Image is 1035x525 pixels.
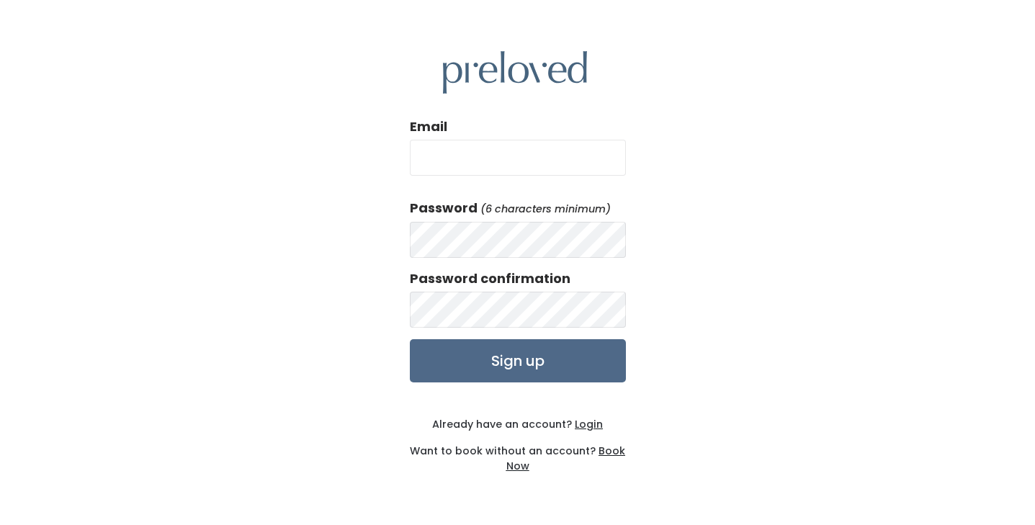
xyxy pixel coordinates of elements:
a: Login [572,417,603,431]
label: Password [410,199,478,217]
u: Login [575,417,603,431]
div: Want to book without an account? [410,432,626,474]
em: (6 characters minimum) [480,202,611,216]
label: Password confirmation [410,269,570,288]
label: Email [410,117,447,136]
a: Book Now [506,444,626,473]
img: preloved logo [443,51,587,94]
div: Already have an account? [410,417,626,432]
input: Sign up [410,339,626,382]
